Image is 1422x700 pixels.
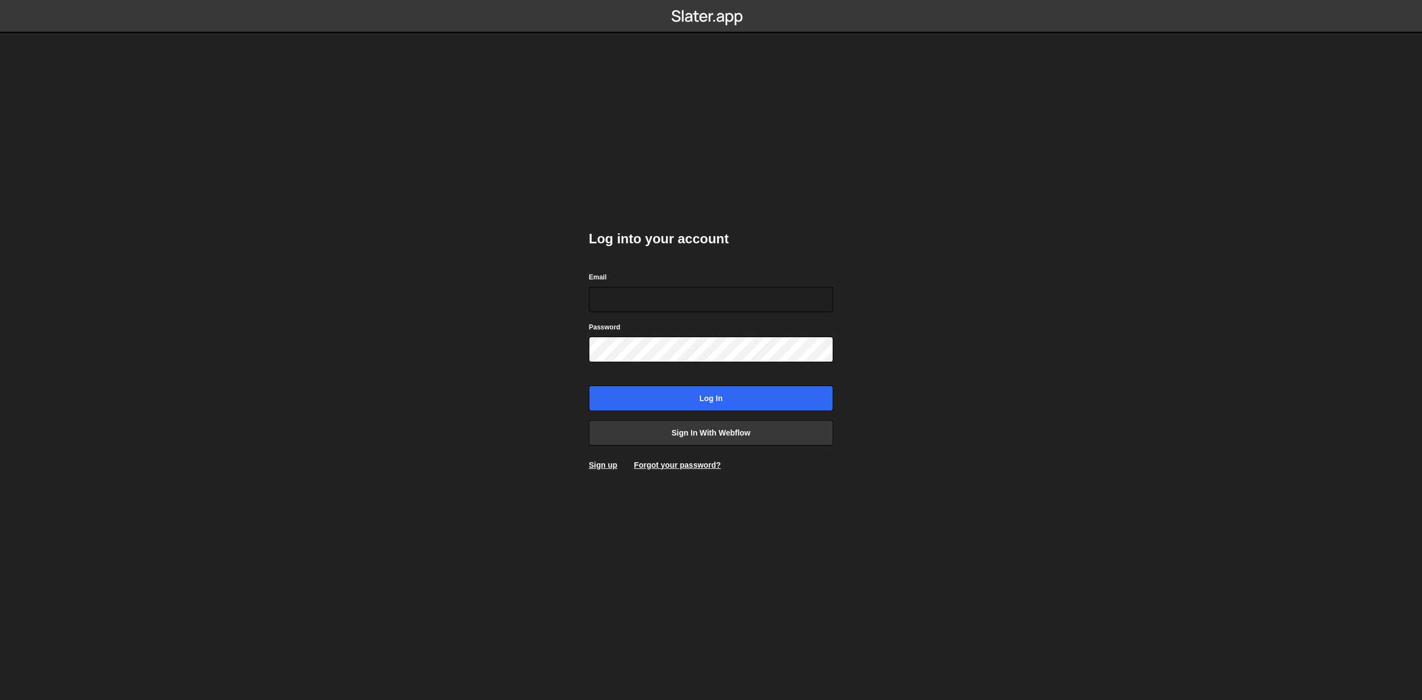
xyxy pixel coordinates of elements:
[589,386,833,411] input: Log in
[589,420,833,446] a: Sign in with Webflow
[589,322,620,333] label: Password
[589,272,607,283] label: Email
[589,230,833,248] h2: Log into your account
[634,461,720,469] a: Forgot your password?
[589,461,617,469] a: Sign up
